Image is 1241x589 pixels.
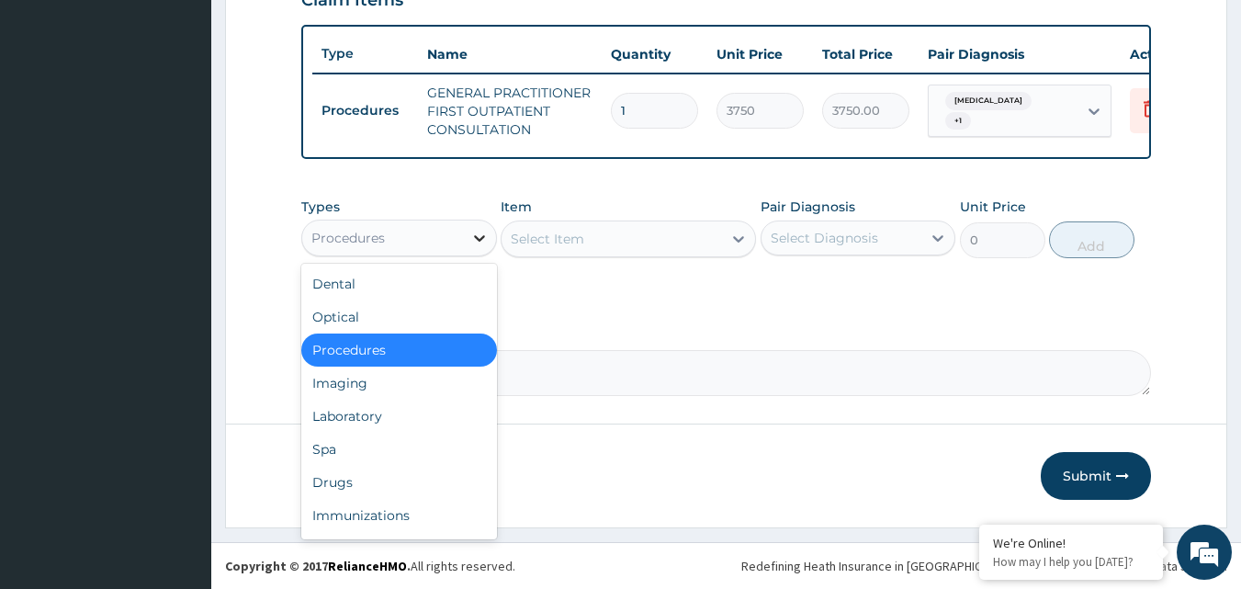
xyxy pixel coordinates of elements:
img: d_794563401_company_1708531726252_794563401 [34,92,74,138]
div: Chat with us now [96,103,309,127]
th: Quantity [602,36,707,73]
a: RelianceHMO [328,558,407,574]
div: Minimize live chat window [301,9,345,53]
div: Procedures [301,334,497,367]
label: Unit Price [960,198,1026,216]
div: Optical [301,300,497,334]
textarea: Type your message and hit 'Enter' [9,393,350,458]
button: Add [1049,221,1134,258]
label: Pair Diagnosis [761,198,855,216]
strong: Copyright © 2017 . [225,558,411,574]
button: Submit [1041,452,1151,500]
label: Comment [301,324,1152,340]
th: Unit Price [707,36,813,73]
div: Select Item [511,230,584,248]
label: Types [301,199,340,215]
span: [MEDICAL_DATA] [945,92,1032,110]
div: Select Diagnosis [771,229,878,247]
th: Type [312,37,418,71]
th: Total Price [813,36,919,73]
div: Procedures [311,229,385,247]
footer: All rights reserved. [211,542,1241,589]
div: We're Online! [993,535,1149,551]
p: How may I help you today? [993,554,1149,570]
div: Spa [301,433,497,466]
span: + 1 [945,112,971,130]
th: Pair Diagnosis [919,36,1121,73]
td: Procedures [312,94,418,128]
label: Item [501,198,532,216]
div: Dental [301,267,497,300]
div: Drugs [301,466,497,499]
th: Name [418,36,602,73]
td: GENERAL PRACTITIONER FIRST OUTPATIENT CONSULTATION [418,74,602,148]
div: Imaging [301,367,497,400]
span: We're online! [107,177,254,363]
th: Actions [1121,36,1213,73]
div: Laboratory [301,400,497,433]
div: Immunizations [301,499,497,532]
div: Others [301,532,497,565]
div: Redefining Heath Insurance in [GEOGRAPHIC_DATA] using Telemedicine and Data Science! [741,557,1227,575]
